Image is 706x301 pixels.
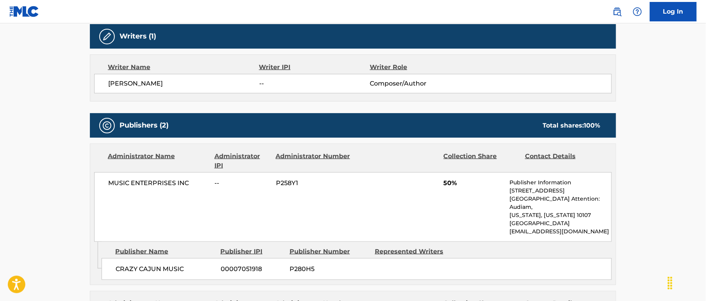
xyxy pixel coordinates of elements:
[108,152,209,170] div: Administrator Name
[510,227,611,236] p: [EMAIL_ADDRESS][DOMAIN_NAME]
[290,264,369,274] span: P280H5
[259,63,370,72] div: Writer IPI
[259,79,370,88] span: --
[633,7,642,16] img: help
[215,178,270,188] span: --
[102,121,112,130] img: Publishers
[525,152,601,170] div: Contact Details
[102,32,112,41] img: Writers
[667,264,706,301] iframe: Chat Widget
[444,178,504,188] span: 50%
[630,4,645,19] div: Help
[664,271,676,295] div: Drag
[119,32,156,41] h5: Writers (1)
[214,152,270,170] div: Administrator IPI
[510,211,611,219] p: [US_STATE], [US_STATE] 10107
[220,247,284,256] div: Publisher IPI
[510,219,611,227] p: [GEOGRAPHIC_DATA]
[9,6,39,17] img: MLC Logo
[584,122,601,129] span: 100 %
[375,247,454,256] div: Represented Writers
[108,79,259,88] span: [PERSON_NAME]
[609,4,625,19] a: Public Search
[650,2,697,21] a: Log In
[276,178,351,188] span: P258Y1
[510,187,611,211] p: [STREET_ADDRESS][GEOGRAPHIC_DATA] Attention: Audiam,
[108,178,209,188] span: MUSIC ENTERPRISES INC
[510,178,611,187] p: Publisher Information
[108,63,259,72] div: Writer Name
[119,121,169,130] h5: Publishers (2)
[221,264,284,274] span: 00007051918
[543,121,601,130] div: Total shares:
[290,247,369,256] div: Publisher Number
[613,7,622,16] img: search
[444,152,519,170] div: Collection Share
[276,152,351,170] div: Administrator Number
[116,264,215,274] span: CRAZY CAJUN MUSIC
[115,247,214,256] div: Publisher Name
[370,63,471,72] div: Writer Role
[370,79,471,88] span: Composer/Author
